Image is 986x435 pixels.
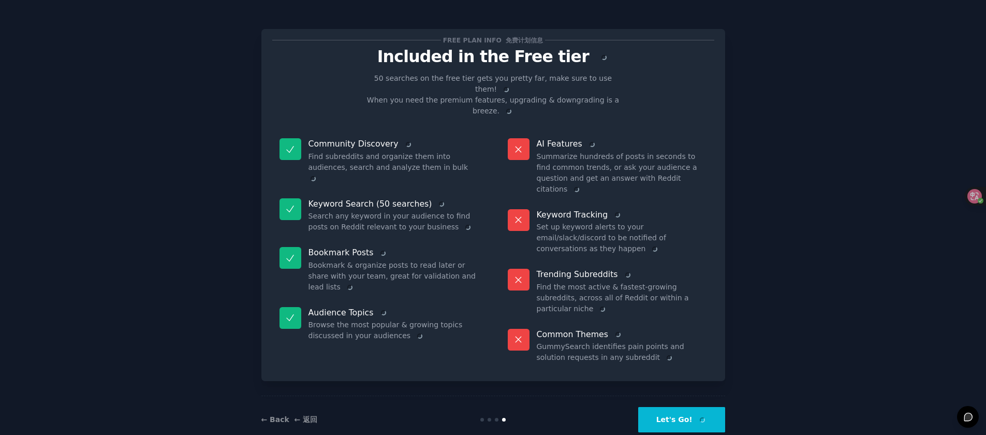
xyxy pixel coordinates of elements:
[537,269,707,280] p: Trending Subreddits
[638,407,725,432] button: Let's Go!
[308,138,479,149] p: Community Discovery
[295,415,318,424] font: ← 返回
[537,209,707,220] p: Keyword Tracking
[308,247,479,258] p: Bookmark Posts
[261,415,318,424] a: ← Back ← 返回
[537,138,707,149] p: AI Features
[441,35,545,46] span: Free plan info
[506,37,543,44] font: 免费计划信息
[308,211,479,233] dd: Search any keyword in your audience to find posts on Reddit relevant to your business
[272,48,714,66] p: Included in the Free tier
[537,151,707,195] dd: Summarize hundreds of posts in seconds to find common trends, or ask your audience a question and...
[308,151,479,184] dd: Find subreddits and organize them into audiences, search and analyze them in bulk
[537,329,707,340] p: Common Themes
[308,198,479,209] p: Keyword Search (50 searches)
[537,222,707,254] dd: Set up keyword alerts to your email/slack/discord to be notified of conversations as they happen
[537,341,707,363] dd: GummySearch identifies pain points and solution requests in any subreddit
[363,73,624,117] p: 50 searches on the free tier gets you pretty far, make sure to use them! When you need the premiu...
[537,282,707,314] dd: Find the most active & fastest-growing subreddits, across all of Reddit or within a particular niche
[308,307,479,318] p: Audience Topics
[308,260,479,293] dd: Bookmark & organize posts to read later or share with your team, great for validation and lead lists
[308,320,479,341] dd: Browse the most popular & growing topics discussed in your audiences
